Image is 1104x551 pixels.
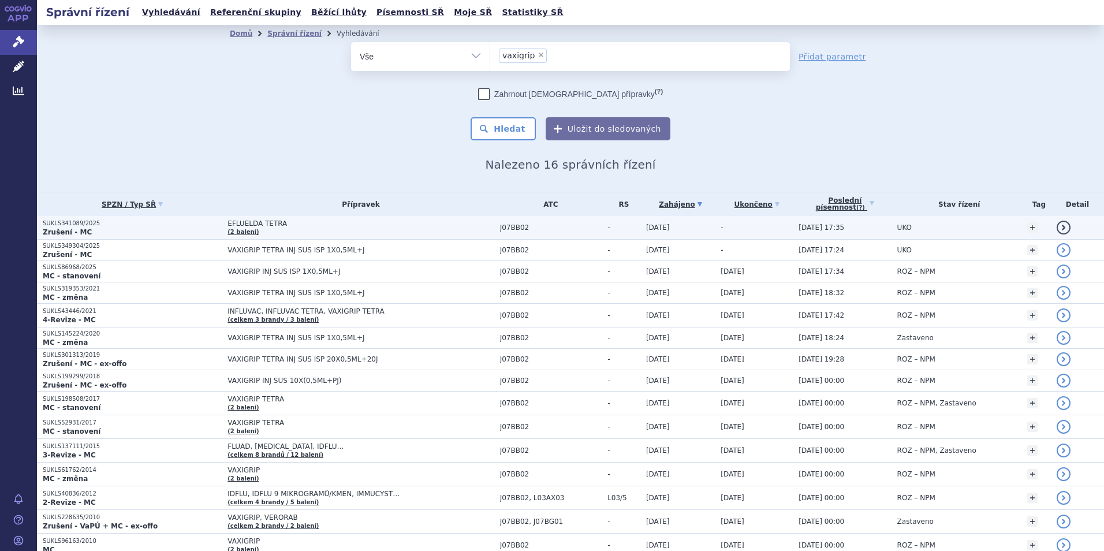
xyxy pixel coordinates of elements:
[500,311,602,319] span: J07BB02
[43,219,222,228] p: SUKLS341089/2025
[43,316,96,324] strong: 4-Revize - MC
[43,522,158,530] strong: Zrušení - VaPÚ + MC - ex-offo
[897,267,935,275] span: ROZ – NPM
[1057,243,1071,257] a: detail
[897,289,935,297] span: ROZ – NPM
[897,246,912,254] span: UKO
[607,494,640,502] span: L03/5
[500,377,602,385] span: J07BB02
[550,48,557,62] input: vaxigrip
[607,334,640,342] span: -
[1027,245,1038,255] a: +
[646,518,670,526] span: [DATE]
[1027,375,1038,386] a: +
[799,224,844,232] span: [DATE] 17:35
[721,334,744,342] span: [DATE]
[1027,333,1038,343] a: +
[227,334,494,342] span: VAXIGRIP TETRA INJ SUS ISP 1X0,5ML+J
[646,196,715,213] a: Zahájeno
[799,192,891,216] a: Poslednípísemnost(?)
[799,51,866,62] a: Přidat parametr
[607,541,640,549] span: -
[43,490,222,498] p: SUKLS40836/2012
[43,498,96,507] strong: 2-Revize - MC
[1027,222,1038,233] a: +
[43,451,96,459] strong: 3-Revize - MC
[897,224,912,232] span: UKO
[721,267,744,275] span: [DATE]
[799,289,844,297] span: [DATE] 18:32
[43,263,222,271] p: SUKLS86968/2025
[43,338,88,347] strong: MC - změna
[227,466,494,474] span: VAXIGRIP
[721,377,744,385] span: [DATE]
[1057,221,1071,234] a: detail
[721,224,723,232] span: -
[1027,445,1038,456] a: +
[1057,420,1071,434] a: detail
[43,513,222,522] p: SUKLS228635/2010
[721,470,744,478] span: [DATE]
[799,494,844,502] span: [DATE] 00:00
[1057,491,1071,505] a: detail
[799,518,844,526] span: [DATE] 00:00
[1057,467,1071,481] a: detail
[500,470,602,478] span: J07BB02
[607,399,640,407] span: -
[607,446,640,455] span: -
[897,541,935,549] span: ROZ – NPM
[227,452,323,458] a: (celkem 8 brandů / 12 balení)
[1027,422,1038,432] a: +
[373,5,447,20] a: Písemnosti SŘ
[43,351,222,359] p: SUKLS301313/2019
[1027,310,1038,321] a: +
[538,51,544,58] span: ×
[227,246,494,254] span: VAXIGRIP TETRA INJ SUS ISP 1X0,5ML+J
[227,395,494,403] span: VAXIGRIP TETRA
[43,395,222,403] p: SUKLS198508/2017
[227,219,494,228] span: EFLUELDA TETRA
[721,518,744,526] span: [DATE]
[799,267,844,275] span: [DATE] 17:34
[646,224,670,232] span: [DATE]
[897,355,935,363] span: ROZ – NPM
[646,541,670,549] span: [DATE]
[500,334,602,342] span: J07BB02
[607,224,640,232] span: -
[607,355,640,363] span: -
[646,355,670,363] span: [DATE]
[1027,469,1038,479] a: +
[1057,396,1071,410] a: detail
[500,541,602,549] span: J07BB02
[207,5,305,20] a: Referenční skupiny
[43,427,100,435] strong: MC - stanovení
[655,88,663,95] abbr: (?)
[1027,266,1038,277] a: +
[1057,444,1071,457] a: detail
[37,4,139,20] h2: Správní řízení
[43,196,222,213] a: SPZN / Typ SŘ
[227,428,259,434] a: (2 balení)
[897,423,935,431] span: ROZ – NPM
[799,541,844,549] span: [DATE] 00:00
[308,5,370,20] a: Běžící lhůty
[227,513,494,522] span: VAXIGRIP, VERORAB
[1027,493,1038,503] a: +
[500,423,602,431] span: J07BB02
[1027,516,1038,527] a: +
[721,246,723,254] span: -
[646,334,670,342] span: [DATE]
[43,330,222,338] p: SUKLS145224/2020
[799,334,844,342] span: [DATE] 18:24
[43,442,222,451] p: SUKLS137111/2015
[607,267,640,275] span: -
[337,25,394,42] li: Vyhledávání
[43,285,222,293] p: SUKLS319353/2021
[227,419,494,427] span: VAXIGRIP TETRA
[222,192,494,216] th: Přípravek
[646,246,670,254] span: [DATE]
[646,446,670,455] span: [DATE]
[721,423,744,431] span: [DATE]
[227,355,494,363] span: VAXIGRIP TETRA INJ SUS ISP 20X0,5ML+20J
[799,446,844,455] span: [DATE] 00:00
